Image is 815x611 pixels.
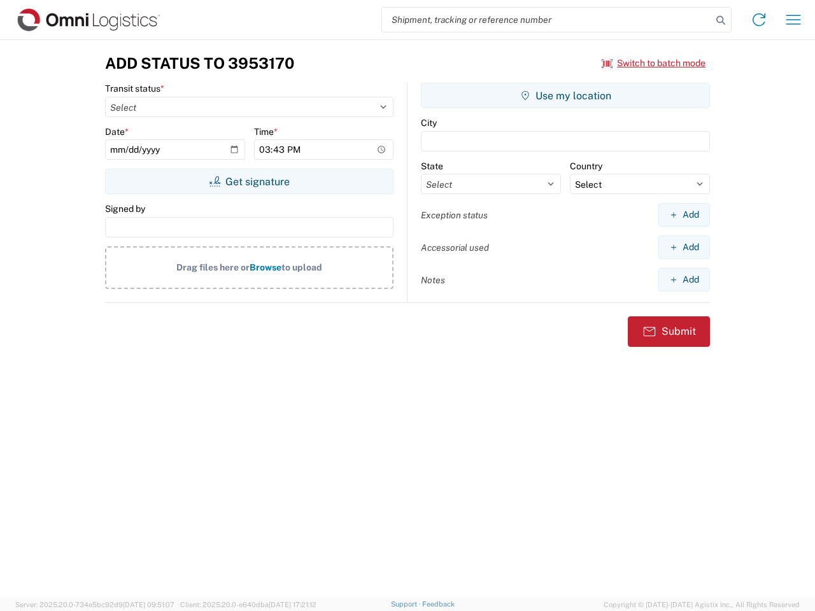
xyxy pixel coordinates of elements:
[105,169,393,194] button: Get signature
[658,268,710,291] button: Add
[421,274,445,286] label: Notes
[422,600,455,608] a: Feedback
[391,600,423,608] a: Support
[250,262,281,272] span: Browse
[658,203,710,227] button: Add
[421,209,488,221] label: Exception status
[15,601,174,608] span: Server: 2025.20.0-734e5bc92d9
[382,8,712,32] input: Shipment, tracking or reference number
[421,117,437,129] label: City
[105,126,129,137] label: Date
[105,54,294,73] h3: Add Status to 3953170
[421,242,489,253] label: Accessorial used
[105,203,145,214] label: Signed by
[570,160,602,172] label: Country
[421,160,443,172] label: State
[604,599,800,610] span: Copyright © [DATE]-[DATE] Agistix Inc., All Rights Reserved
[254,126,278,137] label: Time
[180,601,316,608] span: Client: 2025.20.0-e640dba
[176,262,250,272] span: Drag files here or
[269,601,316,608] span: [DATE] 17:21:12
[421,83,710,108] button: Use my location
[123,601,174,608] span: [DATE] 09:51:07
[658,235,710,259] button: Add
[105,83,164,94] label: Transit status
[628,316,710,347] button: Submit
[602,53,705,74] button: Switch to batch mode
[281,262,322,272] span: to upload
